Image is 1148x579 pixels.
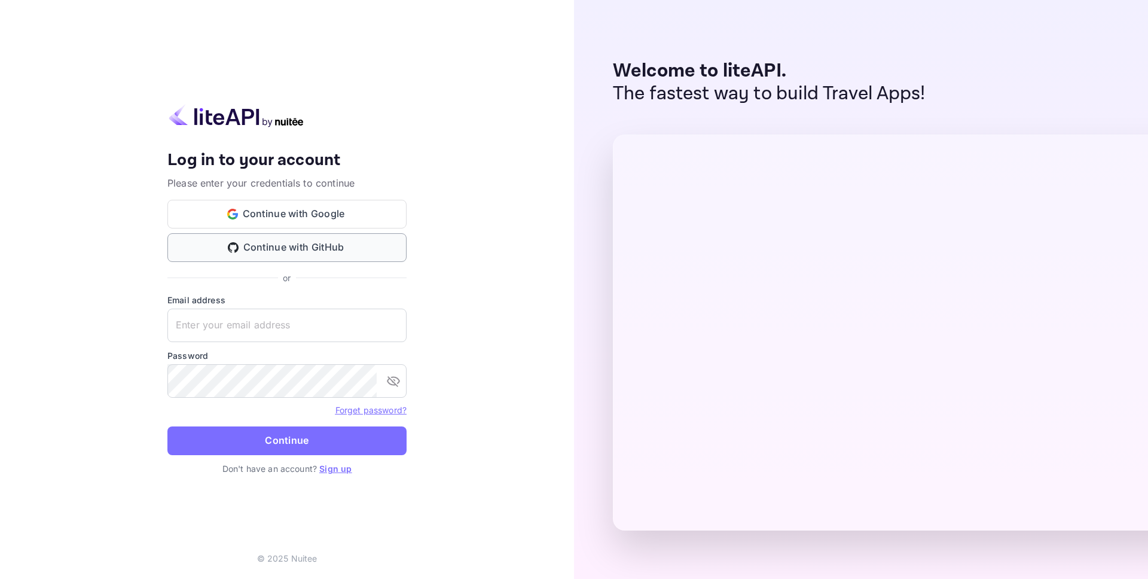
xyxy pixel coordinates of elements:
button: Continue with GitHub [167,233,407,262]
p: The fastest way to build Travel Apps! [613,83,926,105]
p: Don't have an account? [167,462,407,475]
a: Forget password? [335,404,407,416]
button: toggle password visibility [381,369,405,393]
p: or [283,272,291,284]
label: Email address [167,294,407,306]
p: Welcome to liteAPI. [613,60,926,83]
a: Forget password? [335,405,407,415]
h4: Log in to your account [167,150,407,171]
p: © 2025 Nuitee [257,552,317,565]
a: Sign up [319,464,352,474]
label: Password [167,349,407,362]
button: Continue [167,426,407,455]
p: Please enter your credentials to continue [167,176,407,190]
input: Enter your email address [167,309,407,342]
img: liteapi [167,104,305,127]
button: Continue with Google [167,200,407,228]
